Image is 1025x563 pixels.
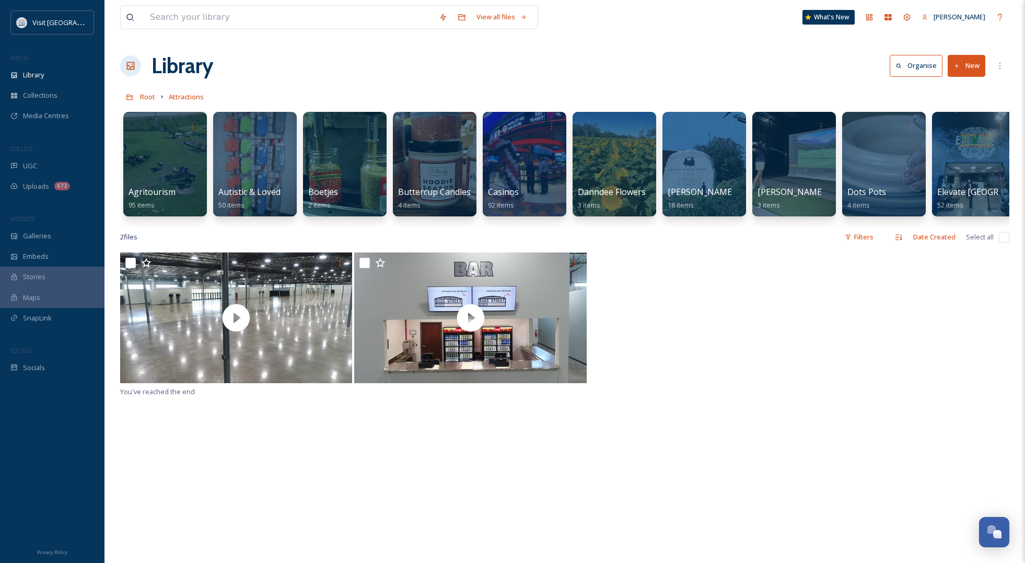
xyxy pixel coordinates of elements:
span: Media Centres [23,111,69,121]
a: Boetjes2 items [308,187,338,210]
span: SOCIALS [10,347,31,354]
a: [PERSON_NAME] National Guard Hangar18 items [668,187,829,210]
a: [PERSON_NAME] [916,7,991,27]
img: thumbnail [120,252,352,383]
span: Select all [966,232,994,242]
span: 92 items [488,200,514,210]
div: Filters [840,227,879,247]
a: Dots Pots4 items [847,187,886,210]
a: Casinos92 items [488,187,519,210]
div: 672 [54,182,70,190]
button: Organise [890,55,942,76]
span: Autistic & Loved [218,186,281,198]
span: Socials [23,363,45,373]
span: Danndee Flowers [578,186,646,198]
span: [PERSON_NAME] National Guard Hangar [668,186,829,198]
input: Search your library [145,6,434,29]
a: Privacy Policy [37,545,67,558]
span: Dots Pots [847,186,886,198]
span: WIDGETS [10,215,34,223]
span: Embeds [23,251,49,261]
span: COLLECT [10,145,33,153]
span: 18 items [668,200,694,210]
span: 4 items [847,200,870,210]
span: Maps [23,293,40,303]
span: Galleries [23,231,51,241]
span: 52 items [937,200,963,210]
span: [PERSON_NAME]'s House of Sport [758,186,893,198]
button: New [948,55,985,76]
a: [PERSON_NAME]'s House of Sport3 items [758,187,893,210]
span: 3 items [578,200,600,210]
span: Privacy Policy [37,549,67,556]
span: You've reached the end [120,387,195,396]
span: 50 items [218,200,244,210]
span: 95 items [129,200,155,210]
span: UGC [23,161,37,171]
span: Agritourism [129,186,176,198]
a: View all files [471,7,532,27]
span: Boetjes [308,186,338,198]
span: 2 items [308,200,331,210]
a: Library [152,50,213,82]
a: Agritourism95 items [129,187,176,210]
span: Casinos [488,186,519,198]
span: 4 items [398,200,421,210]
span: Visit [GEOGRAPHIC_DATA] [32,17,113,27]
span: 3 items [758,200,780,210]
span: Attractions [169,92,204,101]
span: SnapLink [23,313,52,323]
span: [PERSON_NAME] [934,12,985,21]
img: QCCVB_VISIT_vert_logo_4c_tagline_122019.svg [17,17,27,28]
span: Stories [23,272,45,282]
button: Open Chat [979,517,1009,547]
span: Uploads [23,181,49,191]
a: Root [140,90,155,103]
span: Buttercup Candles [398,186,471,198]
a: Attractions [169,90,204,103]
a: Danndee Flowers3 items [578,187,646,210]
a: Autistic & Loved50 items [218,187,281,210]
img: thumbnail [354,252,586,383]
span: Library [23,70,44,80]
div: Date Created [908,227,961,247]
span: MEDIA [10,54,29,62]
span: 2 file s [120,232,137,242]
a: What's New [802,10,855,25]
span: Root [140,92,155,101]
span: Collections [23,90,57,100]
a: Buttercup Candles4 items [398,187,471,210]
